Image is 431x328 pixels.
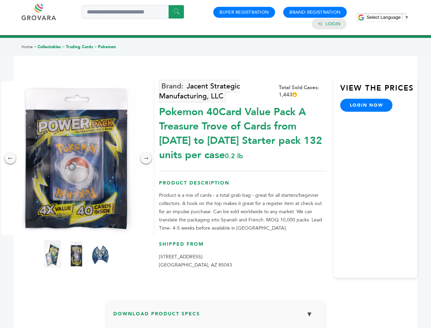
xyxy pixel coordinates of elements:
a: Collectables [38,44,61,50]
img: Pokemon 40-Card Value Pack – A Treasure Trove of Cards from 1996 to 2024 - Starter pack! 132 unit... [92,240,109,268]
button: ▼ [301,307,318,322]
a: Login [326,21,341,27]
div: Total Sold Cases: 1,443 [279,84,327,98]
a: Jacent Strategic Manufacturing, LLC [159,80,240,102]
div: Pokemon 40Card Value Pack A Treasure Trove of Cards from [DATE] to [DATE] Starter pack 132 units ... [159,101,327,162]
div: ← [5,153,16,164]
h3: Download Product Specs [113,307,318,327]
span: > [62,44,65,50]
a: Select Language​ [367,15,409,20]
h3: Product Description [159,180,327,192]
a: Trading Cards [66,44,93,50]
a: Buyer Registration [219,9,269,15]
span: 0.2 lb [225,151,243,161]
a: Home [21,44,33,50]
a: Brand Registration [289,9,341,15]
a: login now [340,99,393,112]
div: → [141,153,152,164]
input: Search a product or brand... [82,5,184,19]
img: Pokemon 40-Card Value Pack – A Treasure Trove of Cards from 1996 to 2024 - Starter pack! 132 unit... [68,240,85,268]
h3: View the Prices [340,83,417,99]
span: ▼ [404,15,409,20]
span: Select Language [367,15,401,20]
span: > [34,44,37,50]
h3: Shipped From [159,241,327,253]
a: Pokemon [98,44,116,50]
span: > [94,44,97,50]
p: Product is a mix of cards - a total grab bag - great for all starters/beginner collectors. A hook... [159,191,327,232]
img: Pokemon 40-Card Value Pack – A Treasure Trove of Cards from 1996 to 2024 - Starter pack! 132 unit... [44,240,61,268]
p: [STREET_ADDRESS] [GEOGRAPHIC_DATA], AZ 85043 [159,253,327,269]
